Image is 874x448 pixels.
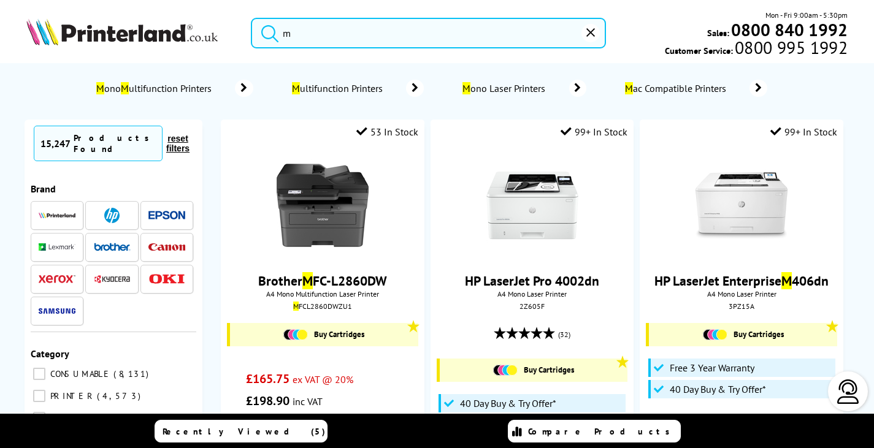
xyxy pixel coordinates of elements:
div: 53 In Stock [356,126,418,138]
mark: M [625,82,633,94]
img: OKI [148,274,185,284]
div: 99+ In Stock [770,126,837,138]
img: Lexmark [39,243,75,251]
a: BrotherMFC-L2860DW [258,272,387,289]
span: Mon - Fri 9:00am - 5:30pm [765,9,848,21]
a: Buy Cartridges [446,365,621,376]
span: £198.90 [246,393,289,409]
span: ex VAT @ 20% [293,373,353,385]
div: 2Z605F [440,302,624,311]
span: 40 Day Buy & Try Offer* [460,397,556,409]
span: 40 Day Buy & Try Offer* [670,383,766,395]
img: Printerland [39,212,75,218]
span: 15,247 [40,137,71,150]
mark: M [293,302,299,311]
img: brother-MFC-L2860DW-front-small.jpg [277,159,369,251]
img: Xerox [39,275,75,283]
a: Printerland Logo [26,18,236,48]
img: Kyocera [94,275,131,284]
span: ono Laser Printers [461,82,551,94]
img: Cartridges [703,329,727,340]
a: Mono Laser Printers [461,80,586,97]
span: Compare Products [528,426,677,437]
span: Free 3 Year Warranty [670,362,754,374]
span: 8,131 [113,368,151,379]
a: HP LaserJet EnterpriseM406dn [654,272,829,289]
img: Brother [94,243,131,251]
button: reset filters [163,133,193,154]
mark: M [781,272,792,289]
span: A4 Mono Multifunction Laser Printer [227,289,418,298]
span: 0800 995 1992 [733,42,848,53]
img: user-headset-light.svg [836,379,861,404]
div: Products Found [74,132,156,154]
img: HP-LaserJetPro-4002dn-Front-Small.jpg [486,159,578,251]
span: ac Compatible Printers [623,82,731,94]
a: Multifunction Printers [290,80,424,97]
span: ono ultifunction Printers [95,82,217,94]
span: inc VAT [293,395,323,408]
mark: M [121,82,129,94]
a: Mac Compatible Printers [623,80,767,97]
span: Recently Viewed (5) [163,426,326,437]
img: HP [104,208,120,223]
span: CONSUMABLE [47,368,112,379]
img: Samsung [39,308,75,314]
a: Buy Cartridges [655,329,830,340]
mark: M [292,82,300,94]
span: PRINTER [47,390,96,401]
span: (32) [558,323,570,346]
img: Cartridges [493,365,518,376]
mark: M [96,82,104,94]
span: 1,609 [113,412,155,423]
input: PRINTER 4,573 [33,390,45,402]
a: 0800 840 1992 [729,24,848,36]
input: ACCESSORY 1,609 [33,412,45,424]
span: Buy Cartridges [524,365,574,375]
input: CONSUMABLE 8,131 [33,368,45,380]
img: Cartridges [283,329,308,340]
span: A4 Mono Laser Printer [646,289,837,298]
a: Compare Products [508,420,681,442]
mark: M [302,272,313,289]
div: FCL2860DWZU1 [230,302,415,311]
mark: M [462,82,470,94]
span: Brand [31,183,56,195]
span: 4,573 [97,390,144,401]
img: HP-M406dn-Front-Small.jpg [696,159,788,251]
span: A4 Mono Laser Printer [437,289,627,298]
span: £165.75 [246,371,289,387]
span: ultifunction Printers [290,82,388,94]
a: HP LaserJet Pro 4002dn [465,272,599,289]
div: 99+ In Stock [561,126,627,138]
img: Canon [148,243,185,251]
span: Customer Service: [665,42,848,56]
a: MonoMultifunction Printers [95,80,253,97]
span: Category [31,347,69,360]
span: ACCESSORY [47,412,112,423]
img: Printerland Logo [26,18,218,45]
span: Buy Cartridges [314,329,364,340]
a: Recently Viewed (5) [155,420,328,442]
b: 0800 840 1992 [731,18,848,41]
span: Buy Cartridges [734,329,784,340]
a: Buy Cartridges [236,329,412,340]
div: 3PZ15A [649,302,834,311]
input: Search product or b [251,18,606,48]
img: Epson [148,211,185,220]
span: Sales: [707,27,729,39]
